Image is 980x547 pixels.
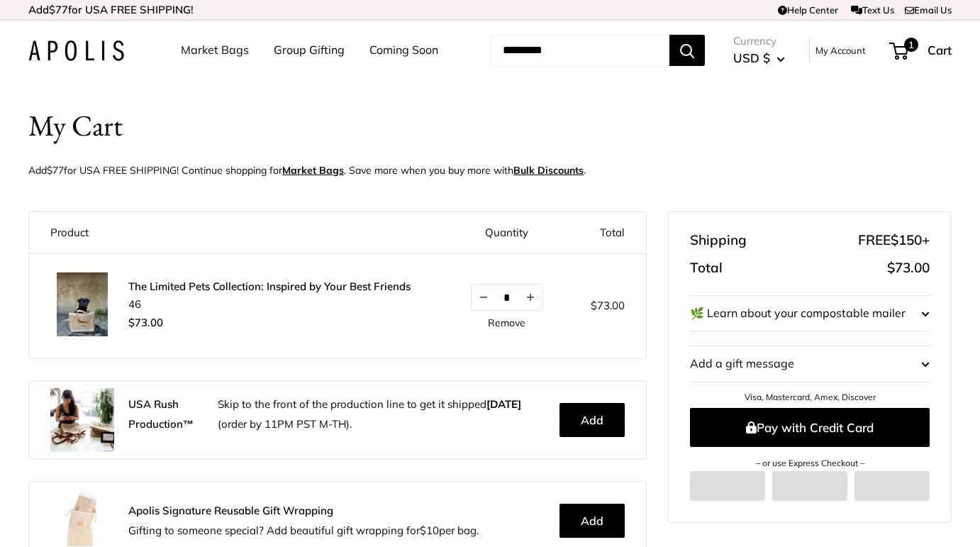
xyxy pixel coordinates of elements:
span: Shipping [690,228,747,253]
p: Add for USA FREE SHIPPING! Continue shopping for . Save more when you buy more with . [28,161,586,179]
th: Total [567,212,646,254]
a: Remove [488,318,525,328]
span: $77 [49,3,68,16]
span: $73.00 [591,299,625,312]
a: Group Gifting [274,40,345,61]
button: Add a gift message [690,346,930,382]
th: Product [29,212,447,254]
img: rush.jpg [50,388,114,452]
strong: USA Rush Production™ [128,397,194,431]
a: Text Us [851,4,894,16]
h1: My Cart [28,105,123,147]
button: Add [559,504,625,538]
a: Market Bags [282,164,344,177]
span: $77 [47,164,64,177]
a: The Limited Pets Collection: Inspired by Your Best Friends [128,280,411,294]
img: Apolis [28,40,124,61]
a: Market Bags [181,40,249,61]
input: Quantity [496,292,518,304]
button: Decrease quantity by 1 [472,284,496,310]
button: Increase quantity by 1 [518,284,542,310]
strong: Apolis Signature Reusable Gift Wrapping [128,504,333,517]
span: Cart [928,43,952,57]
span: 1 [904,38,918,52]
button: 🌿 Learn about your compostable mailer [690,296,930,331]
span: Currency [733,31,785,51]
a: Help Center [778,4,838,16]
b: [DATE] [486,397,521,411]
th: Quantity [447,212,567,254]
li: 46 [128,297,411,313]
span: $73.00 [128,316,163,329]
a: Email Us [905,4,952,16]
u: Bulk Discounts [513,164,584,177]
button: USD $ [733,47,785,70]
span: Gifting to someone special? Add beautiful gift wrapping for per bag. [128,524,479,537]
button: Add [559,403,625,437]
a: 1 Cart [891,39,952,62]
a: My Account [815,42,866,59]
span: $10 [420,524,439,537]
span: $73.00 [887,259,930,276]
span: Total [690,255,723,281]
span: FREE + [858,228,930,253]
button: Pay with Credit Card [690,408,930,447]
a: Coming Soon [369,40,438,61]
input: Search... [491,35,669,66]
button: Search [669,35,705,66]
span: $150 [891,231,922,248]
a: – or use Express Checkout – [756,458,864,468]
span: USD $ [733,50,770,65]
a: Visa, Mastercard, Amex, Discover [745,392,876,402]
p: Skip to the front of the production line to get it shipped (order by 11PM PST M-TH). [218,394,549,434]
